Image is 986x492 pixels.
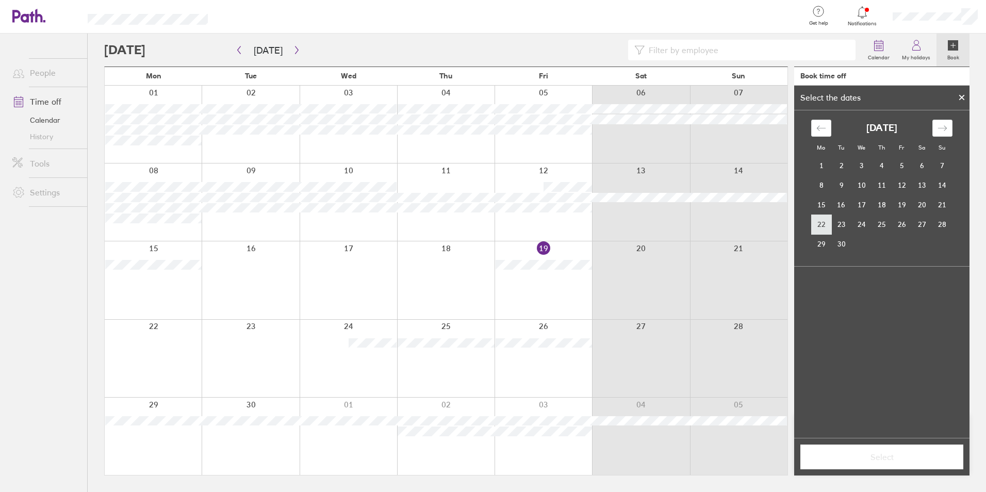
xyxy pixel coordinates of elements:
[802,20,835,26] span: Get help
[4,128,87,145] a: History
[4,153,87,174] a: Tools
[811,234,831,254] td: Monday, September 29, 2025
[892,195,912,215] td: Friday, September 19, 2025
[918,144,925,151] small: Sa
[831,195,851,215] td: Tuesday, September 16, 2025
[245,72,257,80] span: Tue
[146,72,161,80] span: Mon
[896,52,936,61] label: My holidays
[912,195,932,215] td: Saturday, September 20, 2025
[892,156,912,175] td: Friday, September 5, 2025
[851,175,872,195] td: Wednesday, September 10, 2025
[4,182,87,203] a: Settings
[862,34,896,67] a: Calendar
[831,175,851,195] td: Tuesday, September 9, 2025
[932,120,952,137] div: Move forward to switch to the next month.
[811,156,831,175] td: Monday, September 1, 2025
[811,120,831,137] div: Move backward to switch to the previous month.
[800,110,964,266] div: Calendar
[872,156,892,175] td: Thursday, September 4, 2025
[539,72,548,80] span: Fri
[851,215,872,234] td: Wednesday, September 24, 2025
[439,72,452,80] span: Thu
[872,175,892,195] td: Thursday, September 11, 2025
[245,42,291,59] button: [DATE]
[932,195,952,215] td: Sunday, September 21, 2025
[4,62,87,83] a: People
[817,144,825,151] small: Mo
[811,195,831,215] td: Monday, September 15, 2025
[912,156,932,175] td: Saturday, September 6, 2025
[800,445,963,469] button: Select
[912,175,932,195] td: Saturday, September 13, 2025
[4,91,87,112] a: Time off
[635,72,647,80] span: Sat
[936,34,969,67] a: Book
[866,123,897,134] strong: [DATE]
[932,215,952,234] td: Sunday, September 28, 2025
[341,72,356,80] span: Wed
[872,195,892,215] td: Thursday, September 18, 2025
[808,452,956,462] span: Select
[645,40,849,60] input: Filter by employee
[858,144,865,151] small: We
[811,175,831,195] td: Monday, September 8, 2025
[892,175,912,195] td: Friday, September 12, 2025
[878,144,885,151] small: Th
[838,144,844,151] small: Tu
[862,52,896,61] label: Calendar
[892,215,912,234] td: Friday, September 26, 2025
[732,72,745,80] span: Sun
[872,215,892,234] td: Thursday, September 25, 2025
[941,52,965,61] label: Book
[912,215,932,234] td: Saturday, September 27, 2025
[831,234,851,254] td: Tuesday, September 30, 2025
[846,21,879,27] span: Notifications
[4,112,87,128] a: Calendar
[899,144,904,151] small: Fr
[800,72,846,80] div: Book time off
[794,93,867,102] div: Select the dates
[939,144,945,151] small: Su
[846,5,879,27] a: Notifications
[851,156,872,175] td: Wednesday, September 3, 2025
[896,34,936,67] a: My holidays
[831,215,851,234] td: Tuesday, September 23, 2025
[932,175,952,195] td: Sunday, September 14, 2025
[811,215,831,234] td: Monday, September 22, 2025
[851,195,872,215] td: Wednesday, September 17, 2025
[932,156,952,175] td: Sunday, September 7, 2025
[831,156,851,175] td: Tuesday, September 2, 2025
